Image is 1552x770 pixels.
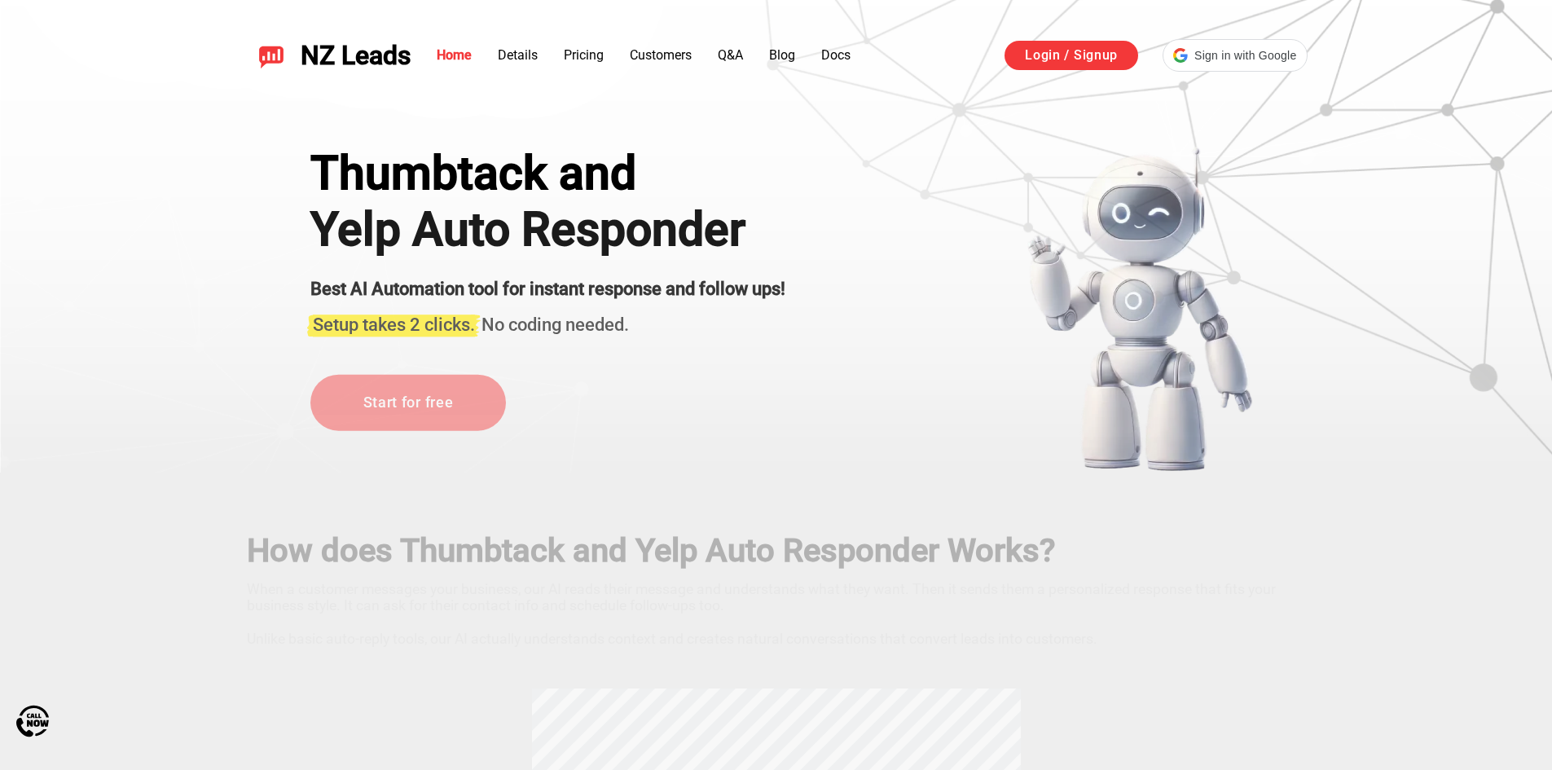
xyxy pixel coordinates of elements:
a: Details [498,47,538,63]
span: Setup takes 2 clicks. [313,315,475,335]
span: NZ Leads [301,41,411,71]
a: Pricing [564,47,604,63]
a: Docs [821,47,851,63]
a: Login / Signup [1005,41,1138,70]
a: Customers [630,47,692,63]
h2: How does Thumbtack and Yelp Auto Responder Works? [247,532,1306,570]
div: Thumbtack and [310,147,785,200]
img: yelp bot [1027,147,1254,473]
img: NZ Leads logo [258,42,284,68]
a: Start for free [310,375,506,431]
a: Home [437,47,472,63]
a: Blog [769,47,795,63]
h3: No coding needed. [310,305,785,337]
div: Sign in with Google [1163,39,1307,72]
p: When a customer messages your business, our AI reads their message and understands what they want... [247,574,1306,647]
img: Call Now [16,705,49,737]
a: Q&A [718,47,743,63]
span: Sign in with Google [1194,47,1296,64]
strong: Best AI Automation tool for instant response and follow ups! [310,279,785,299]
h1: Yelp Auto Responder [310,203,785,257]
